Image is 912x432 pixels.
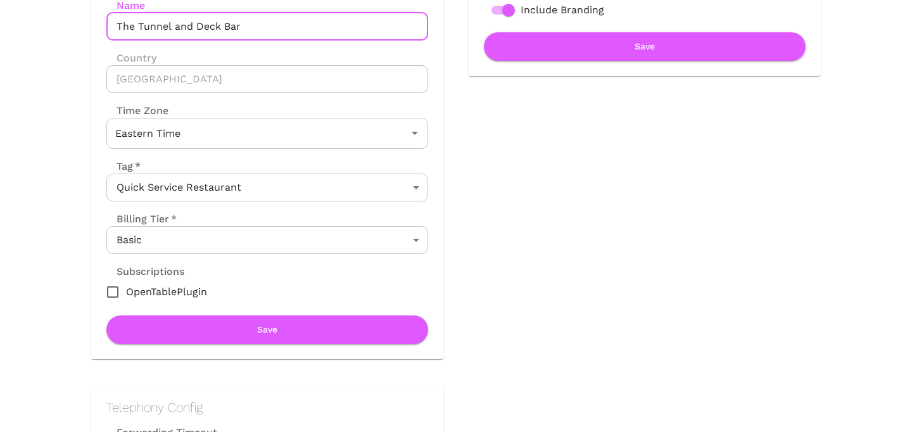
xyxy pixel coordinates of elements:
[106,159,141,174] label: Tag
[106,174,428,201] div: Quick Service Restaurant
[106,103,428,118] label: Time Zone
[106,315,428,344] button: Save
[126,284,207,300] span: OpenTablePlugin
[106,212,177,226] label: Billing Tier
[106,51,428,65] label: Country
[106,400,428,415] h2: Telephony Config
[484,32,806,61] button: Save
[106,264,184,279] label: Subscriptions
[521,3,604,18] span: Include Branding
[106,226,428,254] div: Basic
[406,124,424,142] button: Open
